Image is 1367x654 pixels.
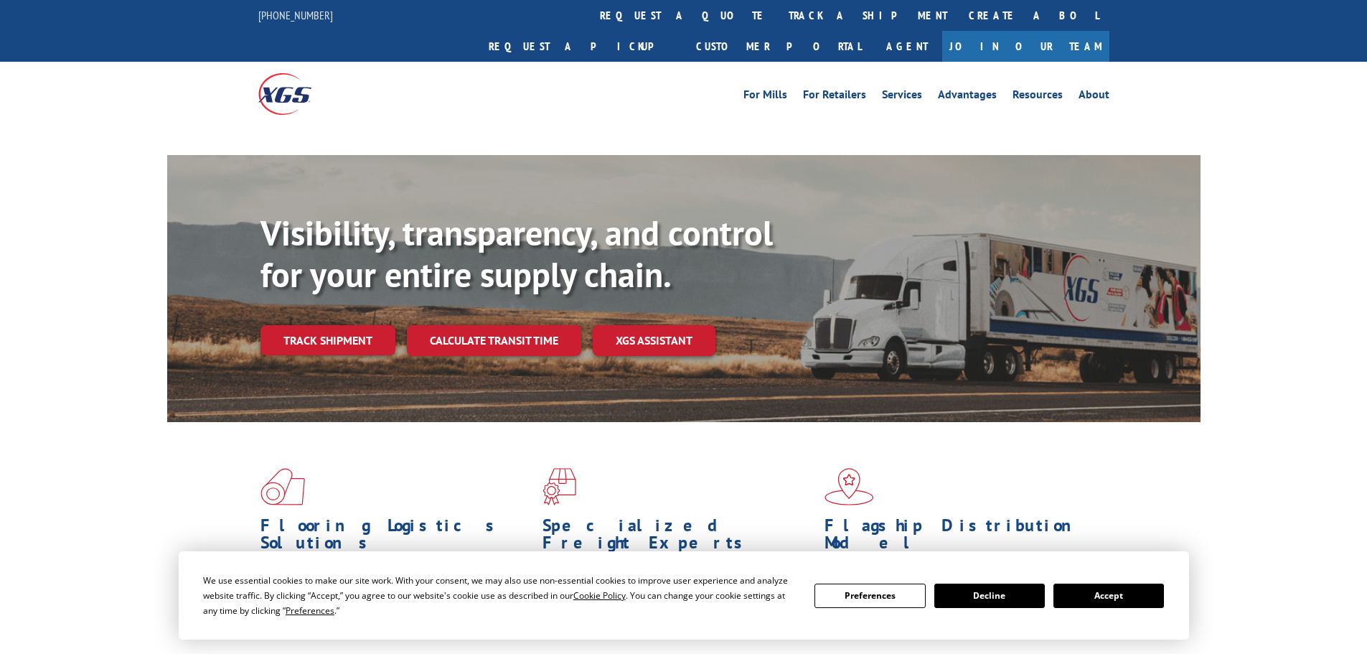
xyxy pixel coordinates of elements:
[872,31,942,62] a: Agent
[542,468,576,505] img: xgs-icon-focused-on-flooring-red
[179,551,1189,640] div: Cookie Consent Prompt
[942,31,1109,62] a: Join Our Team
[260,210,773,296] b: Visibility, transparency, and control for your entire supply chain.
[573,589,626,602] span: Cookie Policy
[1013,89,1063,105] a: Resources
[825,468,874,505] img: xgs-icon-flagship-distribution-model-red
[407,325,581,356] a: Calculate transit time
[685,31,872,62] a: Customer Portal
[258,8,333,22] a: [PHONE_NUMBER]
[593,325,715,356] a: XGS ASSISTANT
[542,517,814,559] h1: Specialized Freight Experts
[260,468,305,505] img: xgs-icon-total-supply-chain-intelligence-red
[814,584,925,608] button: Preferences
[1053,584,1164,608] button: Accept
[825,517,1096,559] h1: Flagship Distribution Model
[938,89,997,105] a: Advantages
[803,89,866,105] a: For Retailers
[743,89,787,105] a: For Mills
[1079,89,1109,105] a: About
[478,31,685,62] a: Request a pickup
[260,325,395,355] a: Track shipment
[882,89,922,105] a: Services
[934,584,1045,608] button: Decline
[203,573,797,618] div: We use essential cookies to make our site work. With your consent, we may also use non-essential ...
[286,604,334,617] span: Preferences
[260,517,532,559] h1: Flooring Logistics Solutions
